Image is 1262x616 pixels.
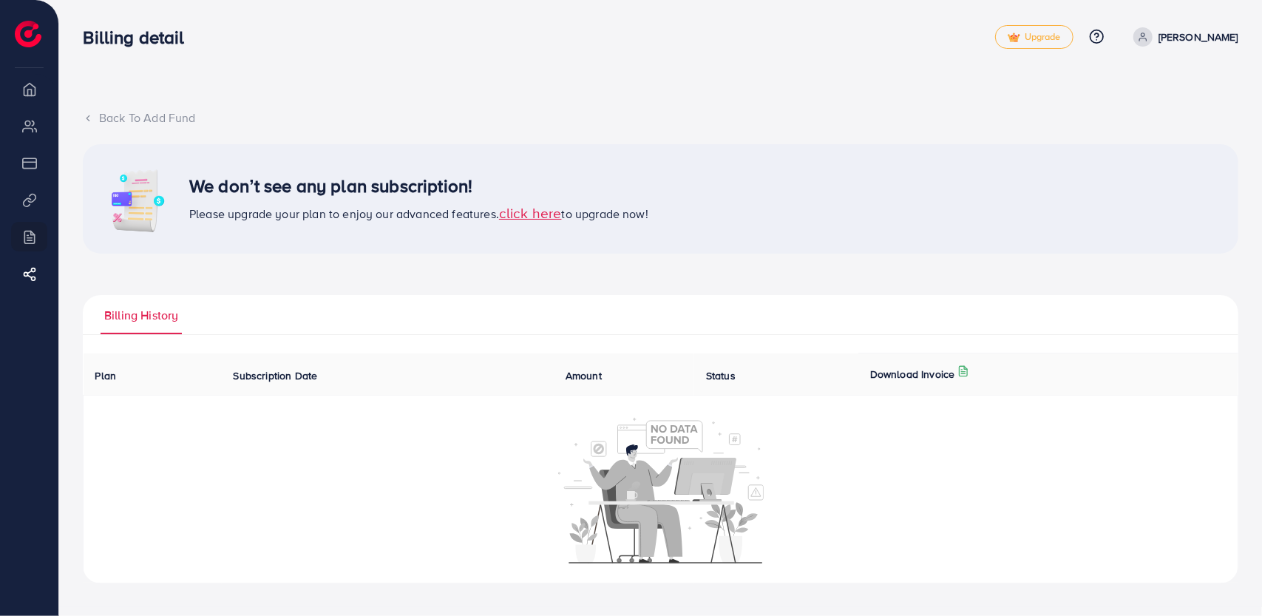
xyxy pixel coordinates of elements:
[15,21,41,47] img: logo
[558,416,764,563] img: No account
[706,368,736,383] span: Status
[1127,27,1238,47] a: [PERSON_NAME]
[995,25,1073,49] a: tickUpgrade
[1199,549,1251,605] iframe: Chat
[1158,28,1238,46] p: [PERSON_NAME]
[234,368,318,383] span: Subscription Date
[499,203,562,223] span: click here
[104,307,178,324] span: Billing History
[101,162,174,236] img: image
[1008,32,1061,43] span: Upgrade
[870,365,955,383] p: Download Invoice
[83,109,1238,126] div: Back To Add Fund
[189,206,648,222] span: Please upgrade your plan to enjoy our advanced features. to upgrade now!
[1008,33,1020,43] img: tick
[566,368,602,383] span: Amount
[189,175,648,197] h3: We don’t see any plan subscription!
[95,368,117,383] span: Plan
[83,27,196,48] h3: Billing detail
